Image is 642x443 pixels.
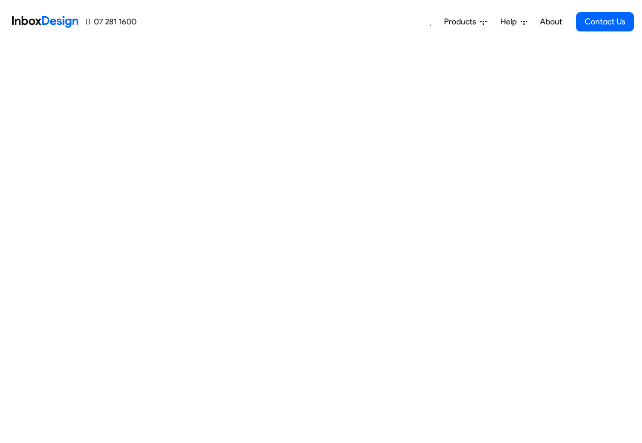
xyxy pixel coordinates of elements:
a: Products [440,12,491,32]
a: Help [496,12,531,32]
a: Contact Us [576,12,634,31]
span: Help [500,16,521,28]
span: Products [444,16,480,28]
a: About [537,12,565,32]
a: 07 281 1600 [86,16,137,28]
